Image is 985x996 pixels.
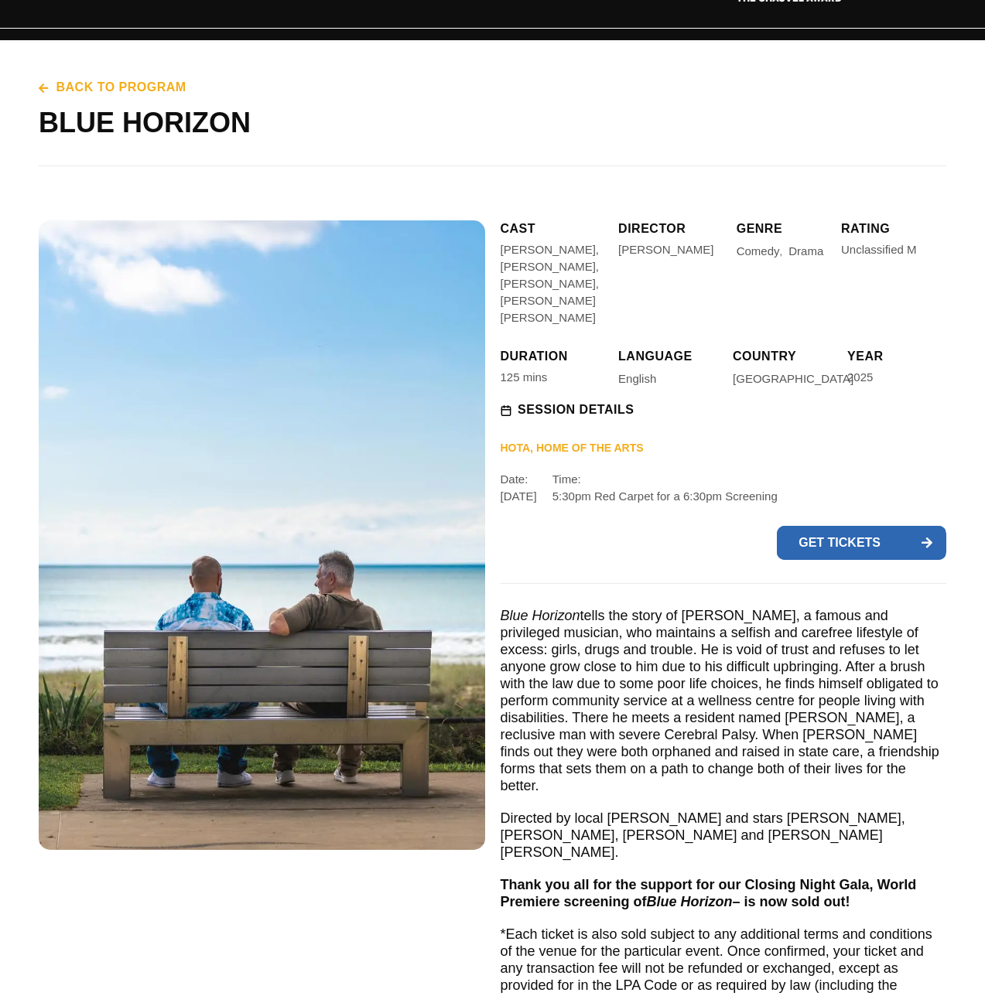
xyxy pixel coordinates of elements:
[501,369,548,386] div: 125 mins
[647,894,733,909] em: Blue Horizon
[733,348,832,365] h5: Country
[777,526,908,560] span: Get tickets
[501,488,537,505] p: [DATE]
[618,220,721,237] h5: Director
[39,79,186,96] a: Back to program
[737,220,826,237] h5: Genre
[841,241,917,258] div: Unclassified M
[501,441,644,459] span: HOTA, Home of the Arts
[552,471,778,511] div: Time:
[501,810,947,861] p: Directed by local [PERSON_NAME] and stars [PERSON_NAME], [PERSON_NAME], [PERSON_NAME] and [PERSON...
[841,220,890,237] h5: Rating
[501,607,947,794] p: tells the story of [PERSON_NAME], a famous and privileged musician, who maintains a selfish and c...
[39,104,946,142] h1: BLUE HORIZON
[847,348,946,365] h5: Year
[501,608,580,623] em: Blue Horizon
[618,241,713,258] div: [PERSON_NAME]
[733,373,853,384] span: [GEOGRAPHIC_DATA]
[737,245,780,257] span: Comedy
[780,246,783,258] span: ,
[501,220,604,237] h5: CAST
[552,488,778,505] p: 5:30pm Red Carpet for a 6:30pm Screening
[847,369,873,386] div: 2025
[618,373,656,384] span: English
[501,471,537,511] div: Date:
[53,79,186,96] span: Back to program
[501,241,604,326] p: [PERSON_NAME], [PERSON_NAME], [PERSON_NAME], [PERSON_NAME] [PERSON_NAME]
[777,526,946,560] a: Get tickets
[501,877,917,909] strong: Thank you all for the support for our Closing Night Gala, World Premiere screening of – is now so...
[788,245,823,257] span: Drama
[514,401,634,418] span: Session details
[618,348,717,365] h5: Language
[501,348,604,365] h5: Duration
